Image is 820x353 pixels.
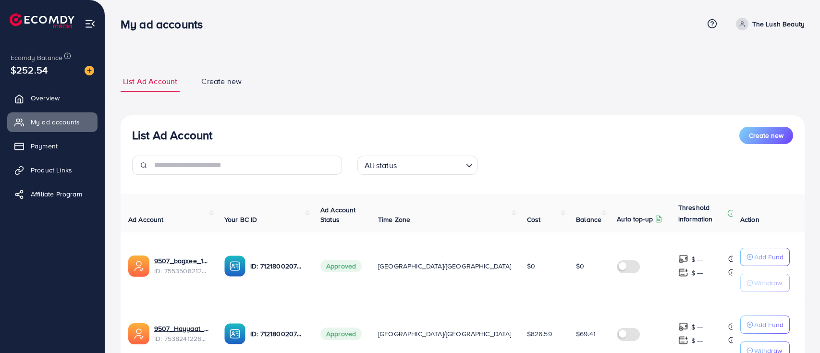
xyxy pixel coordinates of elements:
input: Search for option [400,157,462,172]
a: Payment [7,136,98,156]
a: My ad accounts [7,112,98,132]
h3: My ad accounts [121,17,210,31]
p: Threshold information [678,202,725,225]
span: $826.59 [527,329,552,339]
p: Withdraw [754,277,782,289]
span: My ad accounts [31,117,80,127]
span: Action [740,215,759,224]
a: Overview [7,88,98,108]
a: 9507_Hayyaat_1755133591889 [154,324,209,333]
div: <span class='underline'>9507_bagxee_1758688448007</span></br>7553508212893499399 [154,256,209,276]
p: ID: 7121800207511076866 [250,260,305,272]
span: Product Links [31,165,72,175]
span: ID: 7553508212893499399 [154,266,209,276]
button: Withdraw [740,274,790,292]
span: [GEOGRAPHIC_DATA]/[GEOGRAPHIC_DATA] [378,329,512,339]
p: ID: 7121800207511076866 [250,328,305,340]
img: top-up amount [678,322,688,332]
img: ic-ba-acc.ded83a64.svg [224,256,245,277]
p: Add Fund [754,251,783,263]
p: $ --- [691,254,703,265]
img: logo [10,13,74,28]
span: Approved [320,328,362,340]
img: top-up amount [678,268,688,278]
span: Overview [31,93,60,103]
img: ic-ba-acc.ded83a64.svg [224,323,245,344]
span: Ecomdy Balance [11,53,62,62]
span: Approved [320,260,362,272]
img: top-up amount [678,335,688,345]
img: ic-ads-acc.e4c84228.svg [128,256,149,277]
div: Search for option [357,156,477,175]
button: Add Fund [740,248,790,266]
span: Create new [201,76,242,87]
button: Create new [739,127,793,144]
img: top-up amount [678,254,688,264]
img: image [85,66,94,75]
button: Add Fund [740,316,790,334]
span: All status [363,158,399,172]
span: Your BC ID [224,215,257,224]
p: $ --- [691,267,703,279]
a: Product Links [7,160,98,180]
a: 9507_bagxee_1758688448007 [154,256,209,266]
span: Cost [527,215,541,224]
img: ic-ads-acc.e4c84228.svg [128,323,149,344]
p: Auto top-up [617,213,653,225]
span: ID: 7538241226877812753 [154,334,209,343]
span: Ad Account Status [320,205,356,224]
span: Ad Account [128,215,164,224]
span: Create new [749,131,783,140]
span: Balance [576,215,601,224]
p: The Lush Beauty [752,18,805,30]
span: $252.54 [11,63,48,77]
p: $ --- [691,321,703,333]
a: The Lush Beauty [732,18,805,30]
span: $0 [576,261,584,271]
span: [GEOGRAPHIC_DATA]/[GEOGRAPHIC_DATA] [378,261,512,271]
span: List Ad Account [123,76,177,87]
p: $ --- [691,335,703,346]
h3: List Ad Account [132,128,212,142]
a: Affiliate Program [7,184,98,204]
p: Add Fund [754,319,783,330]
div: <span class='underline'>9507_Hayyaat_1755133591889</span></br>7538241226877812753 [154,324,209,343]
span: Time Zone [378,215,410,224]
img: menu [85,18,96,29]
span: Payment [31,141,58,151]
span: $0 [527,261,535,271]
span: $69.41 [576,329,596,339]
span: Affiliate Program [31,189,82,199]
